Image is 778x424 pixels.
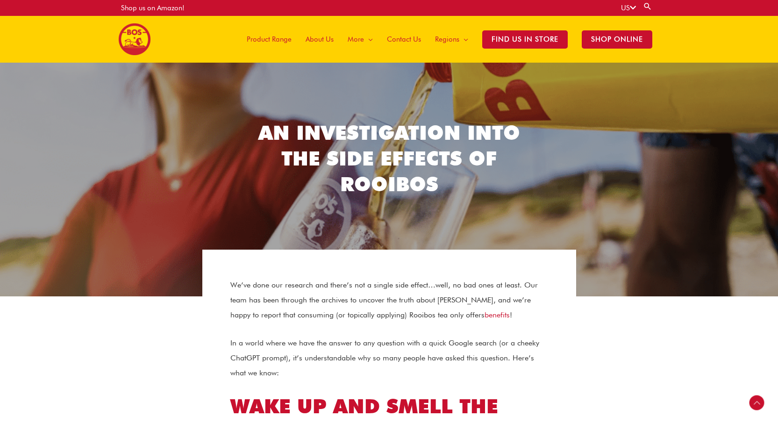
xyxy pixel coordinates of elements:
[387,25,421,53] span: Contact Us
[428,16,475,63] a: Regions
[341,16,380,63] a: More
[575,16,659,63] a: SHOP ONLINE
[306,25,334,53] span: About Us
[348,25,364,53] span: More
[230,278,548,323] p: We’ve done our research and there’s not a single side effect…well, no bad ones at least. Our team...
[582,30,652,49] span: SHOP ONLINE
[643,2,652,11] a: Search button
[230,336,548,381] p: In a world where we have the answer to any question with a quick Google search (or a cheeky ChatG...
[475,16,575,63] a: Find Us in Store
[240,16,299,63] a: Product Range
[233,16,659,63] nav: Site Navigation
[380,16,428,63] a: Contact Us
[119,23,150,55] img: BOS United States
[247,25,292,53] span: Product Range
[482,30,568,49] span: Find Us in Store
[621,4,636,12] a: US
[435,25,459,53] span: Regions
[485,310,510,319] a: benefits
[299,16,341,63] a: About Us
[254,120,525,197] h2: AN INVESTIGATION INTO THE SIDE EFFECTS OF ROOIBOS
